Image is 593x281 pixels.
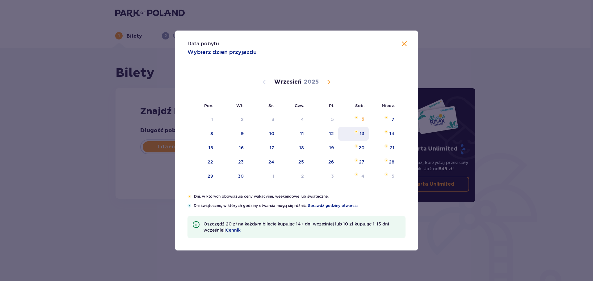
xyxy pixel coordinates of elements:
[248,155,279,169] td: środa, 24 września 2025
[208,145,213,151] div: 15
[298,159,304,165] div: 25
[295,103,304,108] small: Czw.
[187,170,217,183] td: poniedziałek, 29 września 2025
[308,170,338,183] td: piątek, 3 października 2025
[217,170,248,183] td: wtorek, 30 września 2025
[268,103,274,108] small: Śr.
[329,103,334,108] small: Pt.
[272,173,274,179] div: 1
[360,130,364,137] div: 13
[241,116,244,122] div: 2
[239,145,244,151] div: 16
[299,145,304,151] div: 18
[241,130,244,137] div: 9
[279,141,309,155] td: czwartek, 18 września 2025
[369,170,399,183] td: niedziela, 5 października 2025
[271,116,274,122] div: 3
[270,145,274,151] div: 17
[369,113,399,126] td: niedziela, 7 września 2025
[217,155,248,169] td: wtorek, 23 września 2025
[355,103,365,108] small: Sob.
[331,173,334,179] div: 3
[210,130,213,137] div: 8
[248,141,279,155] td: środa, 17 września 2025
[248,113,279,126] td: Not available. środa, 3 września 2025
[208,159,213,165] div: 22
[279,127,309,141] td: czwartek, 11 września 2025
[300,130,304,137] div: 11
[187,155,217,169] td: poniedziałek, 22 września 2025
[268,159,274,165] div: 24
[328,159,334,165] div: 26
[308,155,338,169] td: piątek, 26 września 2025
[338,113,369,126] td: sobota, 6 września 2025
[338,155,369,169] td: sobota, 27 września 2025
[369,155,399,169] td: niedziela, 28 września 2025
[382,103,395,108] small: Niedz.
[301,173,304,179] div: 2
[338,127,369,141] td: sobota, 13 września 2025
[248,127,279,141] td: środa, 10 września 2025
[308,113,338,126] td: Not available. piątek, 5 września 2025
[359,159,364,165] div: 27
[238,159,244,165] div: 23
[279,170,309,183] td: czwartek, 2 października 2025
[187,141,217,155] td: poniedziałek, 15 września 2025
[187,127,217,141] td: poniedziałek, 8 września 2025
[361,173,364,179] div: 4
[211,116,213,122] div: 1
[236,103,244,108] small: Wt.
[217,127,248,141] td: wtorek, 9 września 2025
[308,141,338,155] td: piątek, 19 września 2025
[331,116,334,122] div: 5
[361,116,364,122] div: 6
[279,155,309,169] td: czwartek, 25 września 2025
[217,113,248,126] td: Not available. wtorek, 2 września 2025
[359,145,364,151] div: 20
[194,194,406,199] p: Dni, w których obowiązują ceny wakacyjne, weekendowe lub świąteczne.
[248,170,279,183] td: środa, 1 października 2025
[329,145,334,151] div: 19
[338,170,369,183] td: sobota, 4 października 2025
[204,103,213,108] small: Pon.
[187,113,217,126] td: Not available. poniedziałek, 1 września 2025
[269,130,274,137] div: 10
[238,173,244,179] div: 30
[279,113,309,126] td: Not available. czwartek, 4 września 2025
[369,127,399,141] td: niedziela, 14 września 2025
[329,130,334,137] div: 12
[308,127,338,141] td: piątek, 12 września 2025
[175,66,418,194] div: Calendar
[217,141,248,155] td: wtorek, 16 września 2025
[301,116,304,122] div: 4
[208,173,213,179] div: 29
[369,141,399,155] td: niedziela, 21 września 2025
[338,141,369,155] td: sobota, 20 września 2025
